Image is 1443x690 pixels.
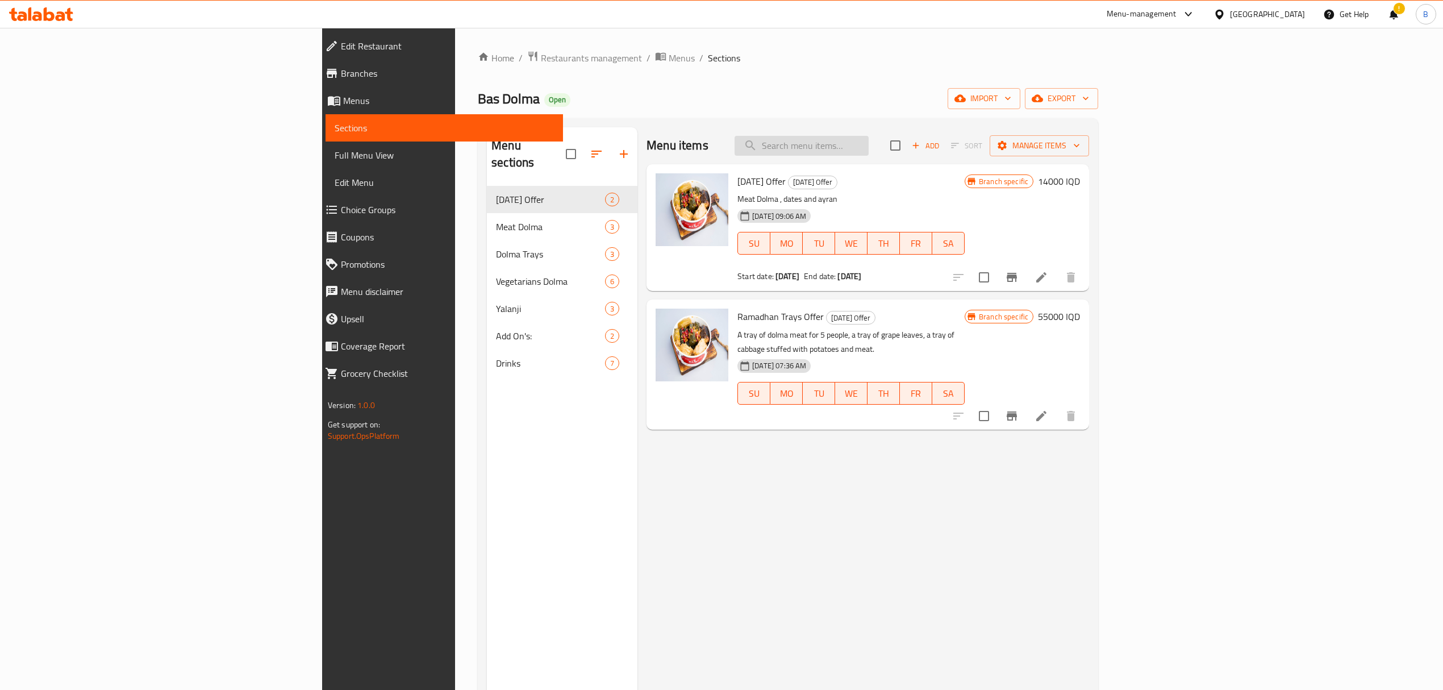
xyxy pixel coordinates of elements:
[606,249,619,260] span: 3
[341,285,554,298] span: Menu disclaimer
[1035,271,1048,284] a: Edit menu item
[316,223,563,251] a: Coupons
[341,367,554,380] span: Grocery Checklist
[1038,309,1080,325] h6: 55000 IQD
[326,114,563,142] a: Sections
[904,235,928,252] span: FR
[775,235,798,252] span: MO
[328,429,400,443] a: Support.OpsPlatform
[496,193,605,206] span: [DATE] Offer
[910,139,941,152] span: Add
[998,264,1025,291] button: Branch-specific-item
[1057,402,1085,430] button: delete
[803,232,835,255] button: TU
[835,382,868,405] button: WE
[326,142,563,169] a: Full Menu View
[807,235,831,252] span: TU
[606,304,619,314] span: 3
[932,232,965,255] button: SA
[840,385,863,402] span: WE
[737,192,965,206] p: Meat Dolma , dates and ayran
[868,382,900,405] button: TH
[316,32,563,60] a: Edit Restaurant
[496,275,605,288] span: Vegetarians Dolma
[487,322,637,350] div: Add On's:2
[341,230,554,244] span: Coupons
[656,173,728,246] img: Ramadan Offer
[341,39,554,53] span: Edit Restaurant
[605,302,619,315] div: items
[835,232,868,255] button: WE
[743,385,766,402] span: SU
[316,360,563,387] a: Grocery Checklist
[316,305,563,332] a: Upsell
[496,356,605,370] span: Drinks
[990,135,1089,156] button: Manage items
[316,251,563,278] a: Promotions
[957,92,1011,106] span: import
[496,302,605,315] span: Yalanji
[775,385,798,402] span: MO
[1230,8,1305,20] div: [GEOGRAPHIC_DATA]
[606,222,619,232] span: 3
[487,268,637,295] div: Vegetarians Dolma6
[341,339,554,353] span: Coverage Report
[316,278,563,305] a: Menu disclaimer
[655,51,695,65] a: Menus
[770,382,803,405] button: MO
[496,329,605,343] div: Add On's:
[827,311,875,325] span: [DATE] Offer
[699,51,703,65] li: /
[605,275,619,288] div: items
[904,385,928,402] span: FR
[937,385,960,402] span: SA
[883,134,907,157] span: Select section
[900,382,932,405] button: FR
[1035,409,1048,423] a: Edit menu item
[605,193,619,206] div: items
[606,331,619,342] span: 2
[789,176,837,189] span: [DATE] Offer
[316,87,563,114] a: Menus
[737,173,786,190] span: [DATE] Offer
[610,140,637,168] button: Add section
[826,311,875,325] div: Ramadan Offer
[605,247,619,261] div: items
[748,211,811,222] span: [DATE] 09:06 AM
[316,60,563,87] a: Branches
[770,232,803,255] button: MO
[487,240,637,268] div: Dolma Trays3
[999,139,1080,153] span: Manage items
[328,417,380,432] span: Get support on:
[487,350,637,377] div: Drinks7
[1057,264,1085,291] button: delete
[559,142,583,166] span: Select all sections
[972,404,996,428] span: Select to update
[656,309,728,381] img: Ramadhan Trays Offer
[907,137,944,155] span: Add item
[357,398,375,413] span: 1.0.0
[998,402,1025,430] button: Branch-specific-item
[606,194,619,205] span: 2
[343,94,554,107] span: Menus
[606,276,619,287] span: 6
[527,51,642,65] a: Restaurants management
[775,269,799,284] b: [DATE]
[972,265,996,289] span: Select to update
[496,247,605,261] span: Dolma Trays
[737,232,770,255] button: SU
[837,269,861,284] b: [DATE]
[944,137,990,155] span: Select section first
[605,220,619,234] div: items
[1107,7,1177,21] div: Menu-management
[948,88,1020,109] button: import
[708,51,740,65] span: Sections
[974,176,1033,187] span: Branch specific
[341,257,554,271] span: Promotions
[803,382,835,405] button: TU
[872,235,895,252] span: TH
[804,269,836,284] span: End date:
[974,311,1033,322] span: Branch specific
